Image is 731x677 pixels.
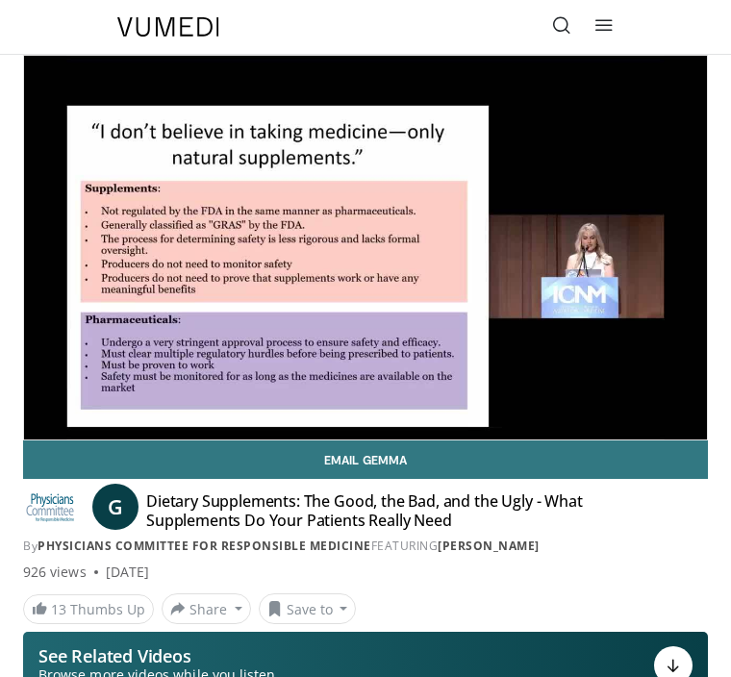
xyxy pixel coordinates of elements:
div: By FEATURING [23,538,708,555]
p: See Related Videos [38,646,275,665]
a: G [92,484,139,530]
a: 13 Thumbs Up [23,594,154,624]
div: [DATE] [106,563,149,582]
a: Physicians Committee for Responsible Medicine [38,538,371,554]
a: [PERSON_NAME] [438,538,540,554]
button: Save to [259,593,357,624]
img: VuMedi Logo [117,17,219,37]
span: 926 views [23,563,87,582]
span: 13 [51,600,66,618]
video-js: Video Player [24,56,707,439]
img: Physicians Committee for Responsible Medicine [23,491,77,522]
a: Email Gemma [23,440,708,479]
h4: Dietary Supplements: The Good, the Bad, and the Ugly - What Supplements Do Your Patients Really Need [146,491,632,530]
button: Share [162,593,251,624]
